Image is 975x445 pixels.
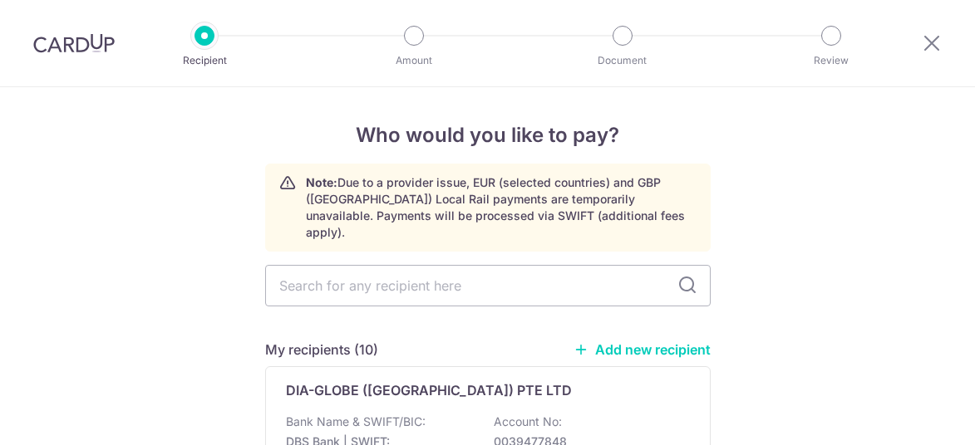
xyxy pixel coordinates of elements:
a: Add new recipient [574,341,711,358]
p: DIA-GLOBE ([GEOGRAPHIC_DATA]) PTE LTD [286,380,572,400]
input: Search for any recipient here [265,265,711,306]
p: Due to a provider issue, EUR (selected countries) and GBP ([GEOGRAPHIC_DATA]) Local Rail payments... [306,174,697,241]
p: Account No: [494,413,562,430]
p: Amount [352,52,475,69]
img: CardUp [33,33,115,53]
h5: My recipients (10) [265,340,378,359]
iframe: Opens a widget where you can find more information [869,395,958,437]
h4: Who would you like to pay? [265,120,711,150]
p: Review [770,52,893,69]
p: Recipient [143,52,266,69]
p: Document [561,52,684,69]
strong: Note: [306,175,337,189]
p: Bank Name & SWIFT/BIC: [286,413,426,430]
